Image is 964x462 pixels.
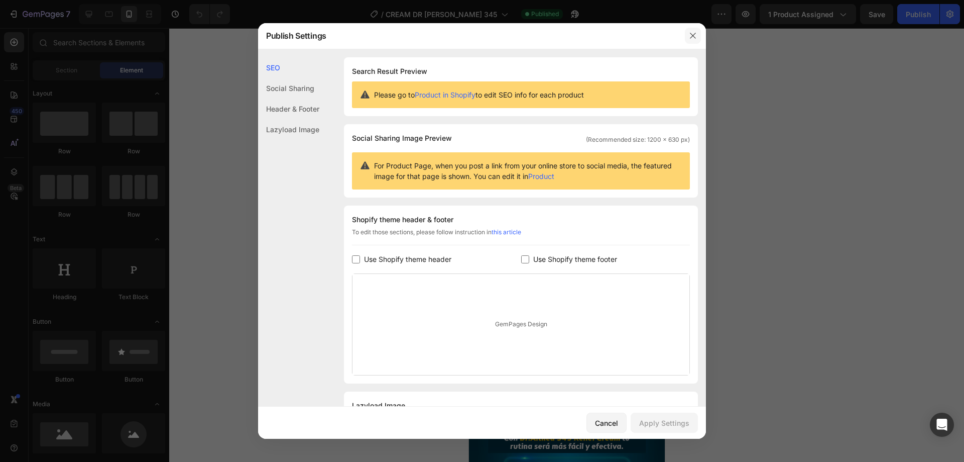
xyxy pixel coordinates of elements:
div: Lazyload Image [352,400,690,412]
span: (Recommended size: 1200 x 630 px) [586,135,690,144]
span: Use Shopify theme header [364,253,451,265]
span: Use Shopify theme footer [533,253,617,265]
button: Cancel [586,413,627,433]
h1: Search Result Preview [352,65,690,77]
span: For Product Page, when you post a link from your online store to social media, the featured image... [374,160,682,181]
div: Cancel [595,418,618,428]
div: Social Sharing [258,78,319,99]
a: Product [528,172,554,180]
p: COMPRAR AHORA [59,346,137,357]
div: Open Intercom Messenger [930,413,954,437]
a: Product in Shopify [415,90,475,99]
div: Apply Settings [639,418,689,428]
span: Please go to to edit SEO info for each product [374,89,584,100]
span: Social Sharing Image Preview [352,132,452,144]
div: To edit those sections, please follow instruction in [352,228,690,245]
div: Header & Footer [258,99,319,119]
button: Apply Settings [631,413,698,433]
div: Lazyload Image [258,119,319,140]
a: this article [492,228,521,236]
div: SEO [258,57,319,78]
div: Publish Settings [258,23,680,49]
div: GemPages Design [352,274,689,375]
div: Shopify theme header & footer [352,214,690,226]
span: iPhone 13 Pro ( 390 px) [54,5,118,15]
